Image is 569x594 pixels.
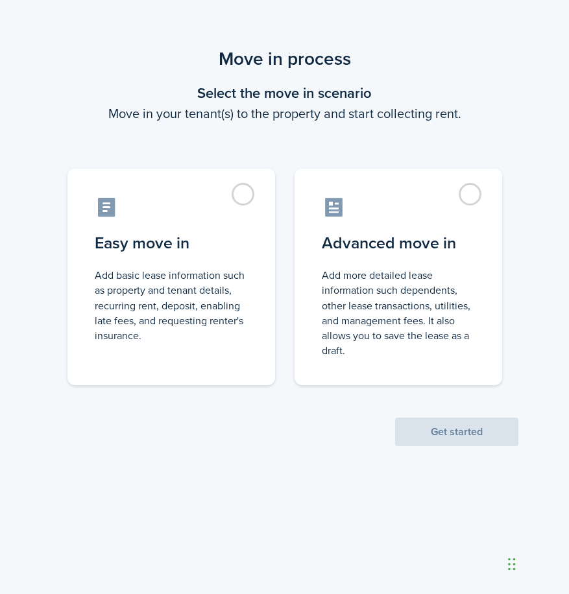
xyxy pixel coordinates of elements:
control-radio-card-title: Easy move in [95,232,248,255]
scenario-title: Move in process [51,45,518,73]
wizard-step-header-description: Move in your tenant(s) to the property and start collecting rent. [51,104,518,123]
div: Drag [508,545,516,584]
control-radio-card-title: Advanced move in [322,232,475,255]
control-radio-card-description: Add basic lease information such as property and tenant details, recurring rent, deposit, enablin... [95,268,248,343]
wizard-step-header-title: Select the move in scenario [51,82,518,104]
control-radio-card-description: Add more detailed lease information such dependents, other lease transactions, utilities, and man... [322,268,475,358]
iframe: Chat Widget [504,532,569,594]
